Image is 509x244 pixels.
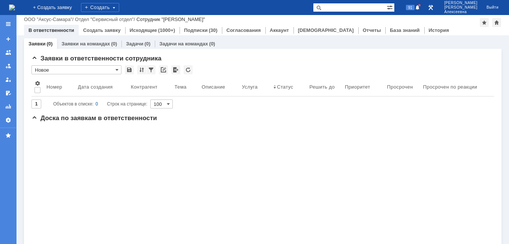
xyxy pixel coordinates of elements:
[363,27,381,33] a: Отчеты
[175,84,187,90] div: Тема
[172,77,199,96] th: Тема
[226,27,261,33] a: Согласования
[128,77,172,96] th: Контрагент
[159,65,168,74] div: Скопировать ссылку на список
[423,84,477,90] div: Просрочен по реакции
[34,80,40,86] span: Настройки
[61,41,110,47] a: Заявки на командах
[130,27,157,33] a: Исходящие
[75,17,136,22] div: /
[242,84,257,90] div: Услуга
[9,5,15,11] a: Перейти на домашнюю страницу
[209,27,217,33] div: (30)
[159,41,208,47] a: Задачи на командах
[387,3,394,11] span: Расширенный поиск
[2,47,14,59] a: Заявки на командах
[53,99,147,108] i: Строк на странице:
[345,84,370,90] div: Приоритет
[31,114,157,122] span: Доска по заявкам в ответственности
[81,3,119,12] div: Создать
[426,3,435,12] a: Перейти в интерфейс администратора
[24,17,75,22] div: /
[2,33,14,45] a: Создать заявку
[158,27,175,33] div: (1000+)
[2,60,14,72] a: Заявки в моей ответственности
[2,101,14,113] a: Отчеты
[171,65,180,74] div: Экспорт списка
[31,55,162,62] span: Заявки в ответственности сотрудника
[444,5,478,10] span: [PERSON_NAME]
[75,17,134,22] a: Отдел "Сервисный отдел"
[239,77,270,96] th: Услуга
[96,99,98,108] div: 0
[137,65,146,74] div: Сортировка...
[75,77,128,96] th: Дата создания
[390,27,419,33] a: База знаний
[2,114,14,126] a: Настройки
[2,74,14,86] a: Мои заявки
[406,5,415,10] span: 91
[78,84,113,90] div: Дата создания
[429,27,449,33] a: История
[309,84,335,90] div: Решить до
[46,84,62,90] div: Номер
[270,27,289,33] a: Аккаунт
[202,84,225,90] div: Описание
[492,18,501,27] div: Сделать домашней страницей
[147,65,156,74] div: Фильтрация...
[298,27,354,33] a: [DEMOGRAPHIC_DATA]
[24,17,72,22] a: ООО "Аксус-Самара"
[28,41,45,47] a: Заявки
[28,27,74,33] a: В ответственности
[277,84,293,90] div: Статус
[126,41,143,47] a: Задачи
[444,10,478,14] span: Алексеевна
[136,17,205,22] div: Сотрудник "[PERSON_NAME]"
[387,84,413,90] div: Просрочен
[342,77,384,96] th: Приоритет
[2,87,14,99] a: Мои согласования
[480,18,489,27] div: Добавить в избранное
[111,41,117,47] div: (0)
[209,41,215,47] div: (0)
[53,101,93,107] span: Объектов в списке:
[9,5,15,11] img: logo
[131,84,157,90] div: Контрагент
[184,27,208,33] a: Подписки
[46,41,52,47] div: (0)
[444,1,478,5] span: [PERSON_NAME]
[270,77,307,96] th: Статус
[144,41,150,47] div: (0)
[83,27,121,33] a: Создать заявку
[43,77,75,96] th: Номер
[125,65,134,74] div: Сохранить вид
[184,65,193,74] div: Обновлять список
